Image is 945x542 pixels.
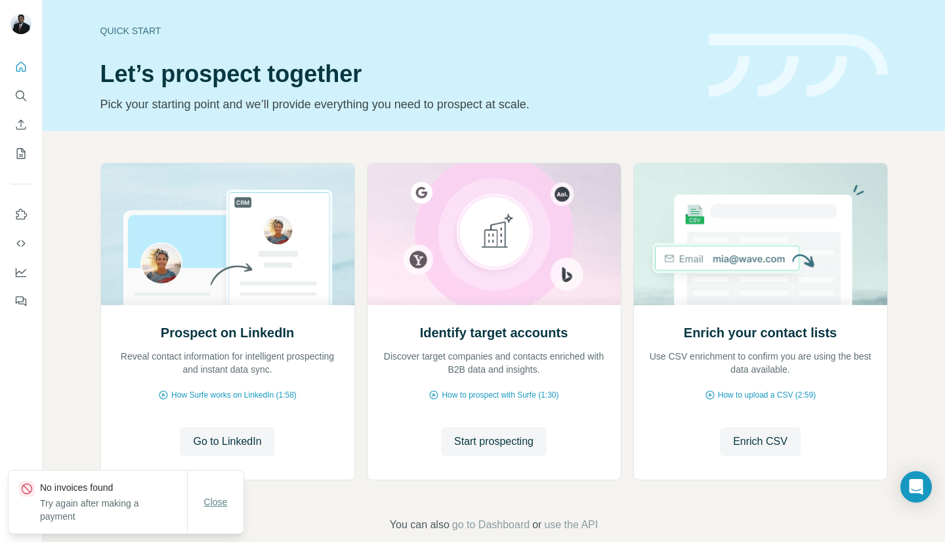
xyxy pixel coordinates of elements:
span: How Surfe works on LinkedIn (1:58) [171,389,297,401]
h2: Identify target accounts [420,323,568,342]
h2: Enrich your contact lists [684,323,837,342]
button: use the API [544,517,598,533]
button: My lists [10,142,31,165]
button: Enrich CSV [720,427,801,456]
button: Use Surfe on LinkedIn [10,203,31,226]
button: Search [10,84,31,108]
p: No invoices found [40,481,187,494]
button: Enrich CSV [10,113,31,136]
button: Quick start [10,55,31,79]
img: Prospect on LinkedIn [100,163,355,305]
span: Enrich CSV [733,434,787,449]
img: Enrich your contact lists [633,163,888,305]
p: Try again after making a payment [40,497,187,523]
button: Go to LinkedIn [180,427,274,456]
img: banner [709,34,888,98]
span: How to prospect with Surfe (1:30) [442,389,558,401]
span: Close [204,495,228,509]
img: Identify target accounts [367,163,621,305]
span: You can also [390,517,450,533]
button: Use Surfe API [10,232,31,255]
h1: Let’s prospect together [100,61,693,87]
img: Avatar [10,13,31,34]
p: Discover target companies and contacts enriched with B2B data and insights. [381,350,608,376]
button: Close [195,490,237,514]
button: go to Dashboard [452,517,530,533]
button: Start prospecting [441,427,547,456]
div: Quick start [100,24,693,37]
div: Open Intercom Messenger [900,471,932,503]
span: How to upload a CSV (2:59) [718,389,816,401]
h2: Prospect on LinkedIn [161,323,294,342]
p: Pick your starting point and we’ll provide everything you need to prospect at scale. [100,95,693,114]
p: Use CSV enrichment to confirm you are using the best data available. [647,350,874,376]
p: Reveal contact information for intelligent prospecting and instant data sync. [114,350,341,376]
button: Dashboard [10,261,31,284]
span: Go to LinkedIn [193,434,261,449]
button: Feedback [10,289,31,313]
span: or [532,517,541,533]
span: Start prospecting [454,434,534,449]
